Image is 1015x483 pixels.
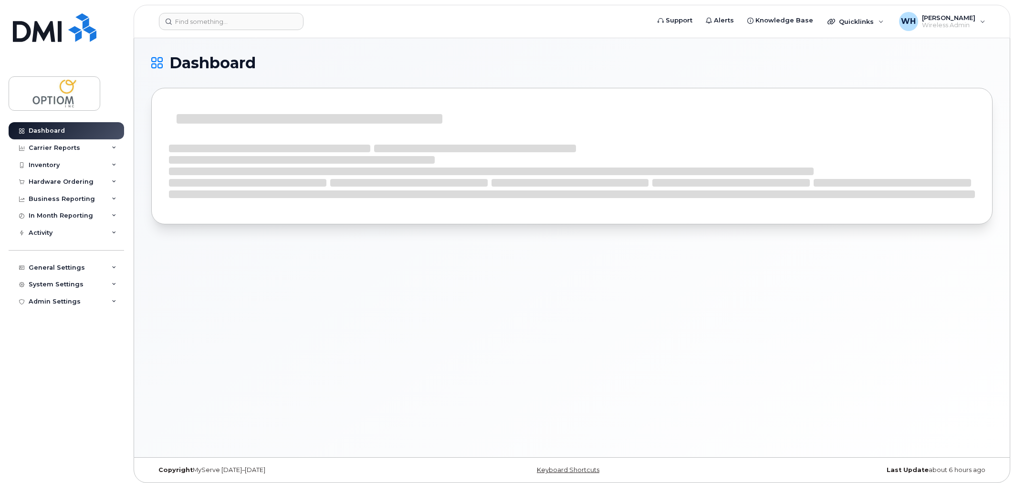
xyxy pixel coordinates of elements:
[537,466,599,473] a: Keyboard Shortcuts
[151,466,432,474] div: MyServe [DATE]–[DATE]
[169,56,256,70] span: Dashboard
[712,466,993,474] div: about 6 hours ago
[887,466,929,473] strong: Last Update
[158,466,193,473] strong: Copyright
